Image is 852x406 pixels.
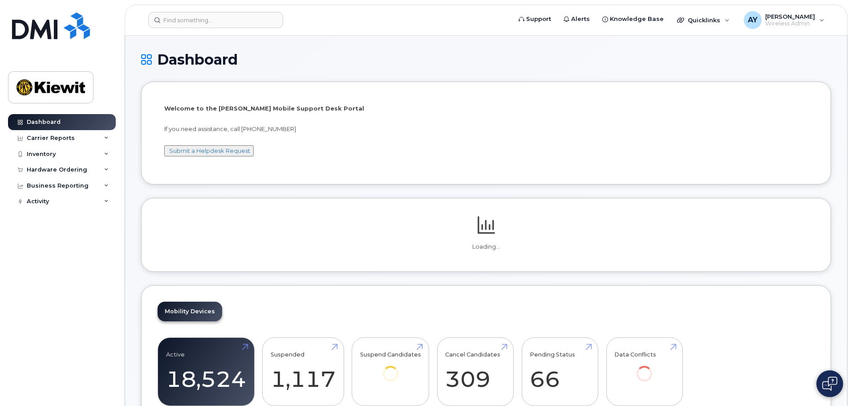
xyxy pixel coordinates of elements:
a: Submit a Helpdesk Request [169,147,250,154]
a: Suspended 1,117 [271,342,336,401]
a: Suspend Candidates [360,342,421,394]
p: Welcome to the [PERSON_NAME] Mobile Support Desk Portal [164,104,808,113]
p: Loading... [158,243,815,251]
a: Mobility Devices [158,302,222,321]
a: Cancel Candidates 309 [445,342,505,401]
a: Pending Status 66 [530,342,590,401]
a: Active 18,524 [166,342,246,401]
img: Open chat [822,377,837,391]
button: Submit a Helpdesk Request [164,145,254,156]
a: Data Conflicts [614,342,674,394]
h1: Dashboard [141,52,831,67]
p: If you need assistance, call [PHONE_NUMBER] [164,125,808,133]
